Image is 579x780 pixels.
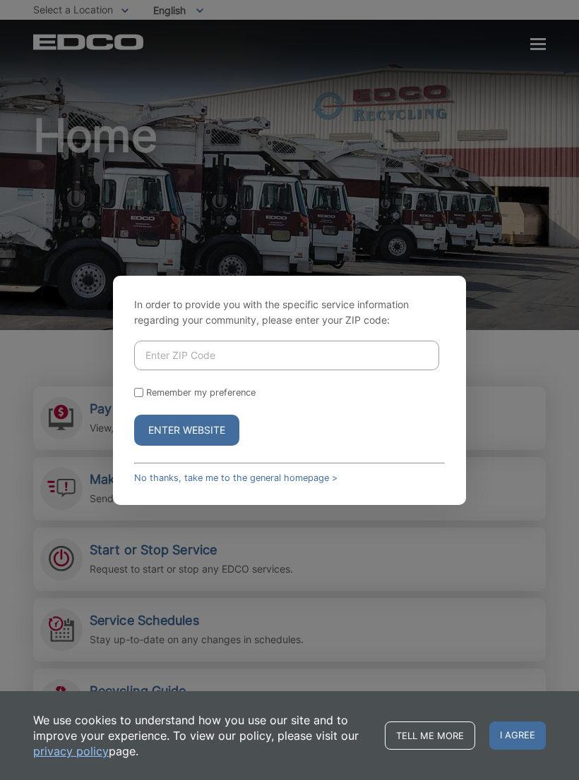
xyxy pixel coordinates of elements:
[134,341,439,370] input: Enter ZIP Code
[489,721,546,750] span: I agree
[33,712,371,759] p: We use cookies to understand how you use our site and to improve your experience. To view our pol...
[134,473,338,483] a: No thanks, take me to the general homepage >
[33,743,109,759] a: privacy policy
[146,387,256,398] label: Remember my preference
[134,297,445,328] p: In order to provide you with the specific service information regarding your community, please en...
[385,721,475,750] a: Tell me more
[134,415,239,446] button: Enter Website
